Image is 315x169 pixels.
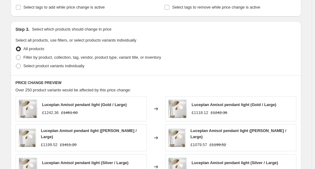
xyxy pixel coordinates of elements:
[169,100,187,118] img: Luceplan-Amisol-5_80x.jpg
[19,100,37,118] img: Luceplan-Amisol-5_80x.jpg
[211,110,227,115] span: £1242.36
[16,88,131,92] span: Over 250 product variants would be affected by this price change:
[172,5,260,9] span: Select tags to remove while price change is active
[32,26,111,32] p: Select which products should change in price
[60,142,76,147] span: £1411.20
[192,110,208,115] span: £1118.12
[191,142,207,147] span: £1079.57
[24,64,84,68] span: Select product variants individually
[16,26,30,32] h2: Step 3.
[19,129,36,147] img: Luceplan-Amisol-5_80x.jpg
[41,128,137,139] span: Luceplan Amisol pendant light ([PERSON_NAME] / Large)
[41,142,57,147] span: £1199.52
[209,142,226,147] span: £1199.52
[169,129,186,147] img: Luceplan-Amisol-5_80x.jpg
[191,128,286,139] span: Luceplan Amisol pendant light ([PERSON_NAME] / Large)
[16,80,296,85] h6: PRICE CHANGE PREVIEW
[24,46,44,51] span: All products
[24,5,105,9] span: Select tags to add while price change is active
[61,110,78,115] span: £1461.60
[24,55,161,60] span: Filter by product, collection, tag, vendor, product type, variant title, or inventory
[192,160,278,165] span: Luceplan Amisol pendant light (Silver / Large)
[16,38,136,42] span: Select all products, use filters, or select products variants individually
[192,102,276,107] span: Luceplan Amisol pendant light (Gold / Large)
[42,102,127,107] span: Luceplan Amisol pendant light (Gold / Large)
[42,160,129,165] span: Luceplan Amisol pendant light (Silver / Large)
[42,110,59,115] span: £1242.36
